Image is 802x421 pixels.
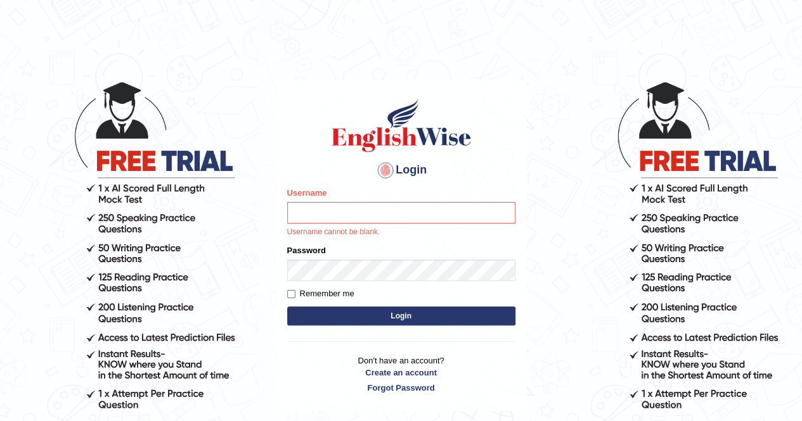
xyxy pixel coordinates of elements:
[287,244,326,256] label: Password
[287,287,354,300] label: Remember me
[287,187,327,199] label: Username
[287,306,515,325] button: Login
[287,382,515,394] a: Forgot Password
[287,290,295,298] input: Remember me
[287,355,515,394] p: Don't have an account?
[287,160,515,180] h4: Login
[287,227,515,238] p: Username cannot be blank.
[287,367,515,379] a: Create an account
[329,97,474,154] img: Logo of English Wise sign in for intelligent practice with AI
